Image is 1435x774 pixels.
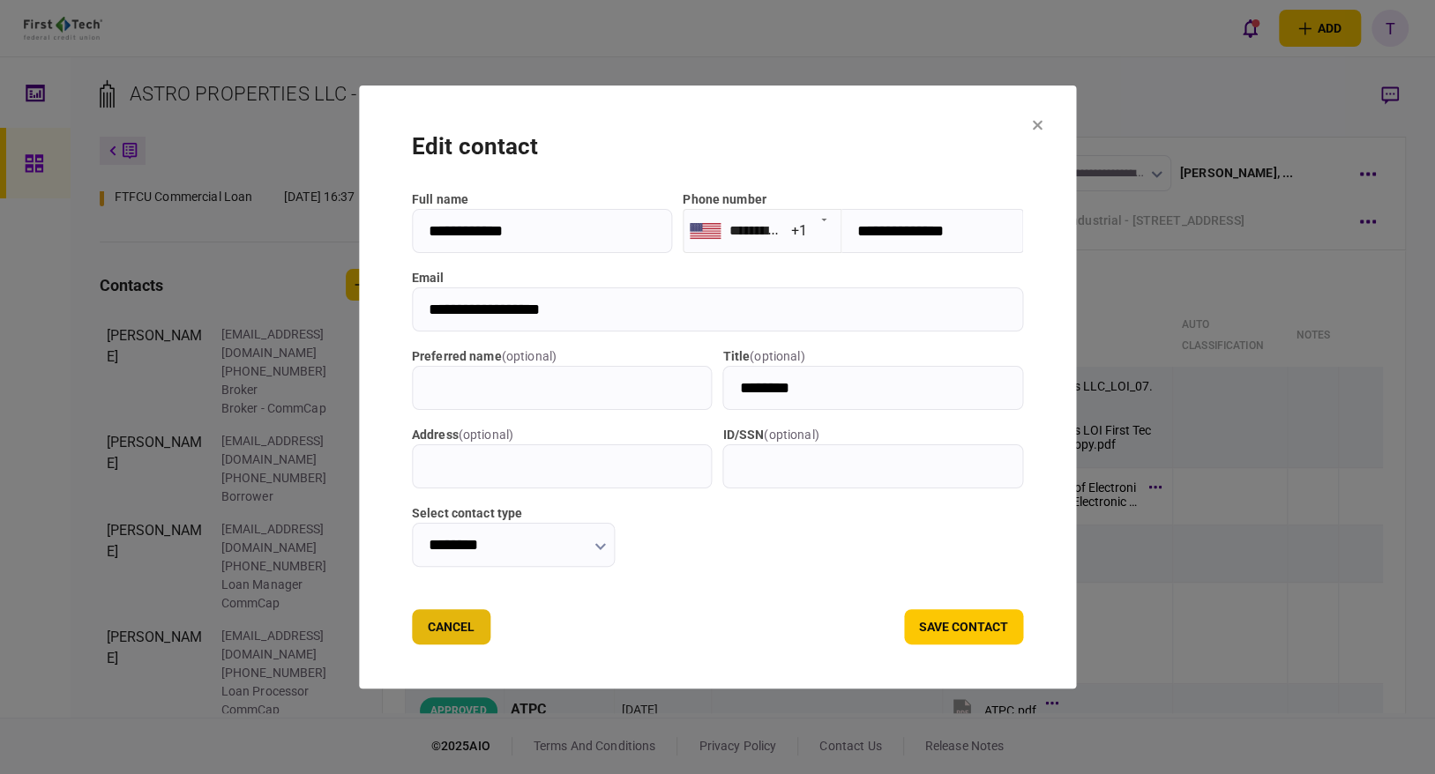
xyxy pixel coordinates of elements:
[723,444,1024,488] input: ID/SSN
[412,347,713,366] label: Preferred name
[459,428,513,442] span: ( optional )
[791,220,807,241] div: +1
[412,287,1024,331] input: email
[412,190,673,209] label: full name
[723,426,1024,444] label: ID/SSN
[723,366,1024,410] input: title
[811,206,836,231] button: Open
[412,269,1024,287] label: email
[683,192,766,206] label: Phone number
[412,426,713,444] label: address
[412,130,1024,164] div: edit contact
[690,223,721,239] img: us
[904,609,1023,644] button: save contact
[412,209,673,253] input: full name
[412,609,490,644] button: Cancel
[412,366,713,410] input: Preferred name
[750,349,804,363] span: ( optional )
[412,504,615,523] label: Select contact type
[412,444,713,488] input: address
[723,347,1024,366] label: title
[412,523,615,567] input: Select contact type
[764,428,818,442] span: ( optional )
[502,349,557,363] span: ( optional )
